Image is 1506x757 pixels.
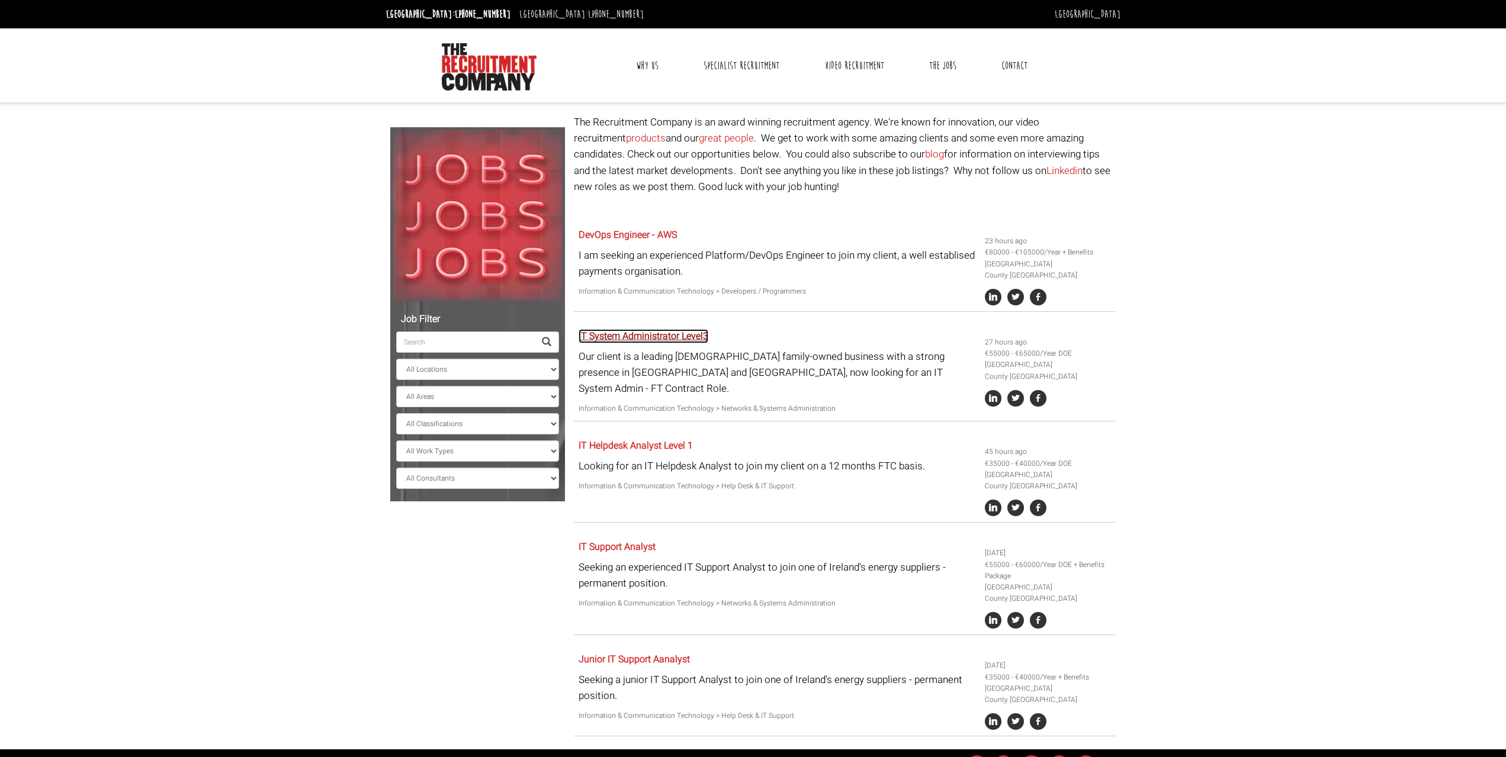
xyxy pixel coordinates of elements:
[396,331,535,353] input: Search
[442,43,537,91] img: The Recruitment Company
[455,8,510,21] a: [PHONE_NUMBER]
[579,481,976,492] p: Information & Communication Technology > Help Desk & IT Support
[579,349,976,397] p: Our client is a leading [DEMOGRAPHIC_DATA] family-owned business with a strong presence in [GEOGR...
[985,337,1112,348] li: 27 hours ago
[1055,8,1120,21] a: [GEOGRAPHIC_DATA]
[626,131,666,146] a: products
[1046,163,1083,178] a: Linkedin
[816,51,893,80] a: Video Recruitment
[985,446,1112,458] li: 45 hours ago
[985,458,1112,469] li: €35000 - €40000/Year DOE
[985,236,1112,247] li: 23 hours ago
[579,247,976,279] p: I am seeking an experienced Platform/DevOps Engineer to join my client, a well establised payment...
[985,559,1112,582] li: €55000 - €60000/Year DOE + Benefits Package
[985,259,1112,281] li: [GEOGRAPHIC_DATA] County [GEOGRAPHIC_DATA]
[574,114,1116,195] p: The Recruitment Company is an award winning recruitment agency. We're known for innovation, our v...
[579,598,976,609] p: Information & Communication Technology > Networks & Systems Administration
[985,582,1112,604] li: [GEOGRAPHIC_DATA] County [GEOGRAPHIC_DATA]
[579,439,693,453] a: IT Helpdesk Analyst Level 1
[699,131,754,146] a: great people
[383,5,513,24] li: [GEOGRAPHIC_DATA]:
[579,458,976,474] p: Looking for an IT Helpdesk Analyst to join my client on a 12 months FTC basis.
[588,8,644,21] a: [PHONE_NUMBER]
[579,540,656,554] a: IT Support Analyst
[985,660,1112,671] li: [DATE]
[579,228,677,242] a: DevOps Engineer - AWS
[925,147,944,162] a: blog
[627,51,667,80] a: Why Us
[985,247,1112,258] li: €80000 - €105000/Year + Benefits
[390,127,565,302] img: Jobs, Jobs, Jobs
[985,547,1112,559] li: [DATE]
[985,348,1112,359] li: €55000 - €65000/Year DOE
[579,559,976,591] p: Seeking an experienced IT Support Analyst to join one of Ireland's energy suppliers - permanent p...
[985,469,1112,492] li: [GEOGRAPHIC_DATA] County [GEOGRAPHIC_DATA]
[396,314,559,325] h5: Job Filter
[695,51,788,80] a: Specialist Recruitment
[985,683,1112,706] li: [GEOGRAPHIC_DATA] County [GEOGRAPHIC_DATA]
[920,51,965,80] a: The Jobs
[579,286,976,297] p: Information & Communication Technology > Developers / Programmers
[993,51,1036,80] a: Contact
[516,5,647,24] li: [GEOGRAPHIC_DATA]:
[985,672,1112,683] li: €35000 - €40000/Year + Benefits
[579,672,976,704] p: Seeking a junior IT Support Analyst to join one of Ireland's energy suppliers - permanent position.
[985,359,1112,382] li: [GEOGRAPHIC_DATA] County [GEOGRAPHIC_DATA]
[579,652,690,666] a: Junior IT Support Aanalyst
[579,329,708,343] a: IT System Administrator Level3
[579,710,976,721] p: Information & Communication Technology > Help Desk & IT Support
[579,403,976,414] p: Information & Communication Technology > Networks & Systems Administration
